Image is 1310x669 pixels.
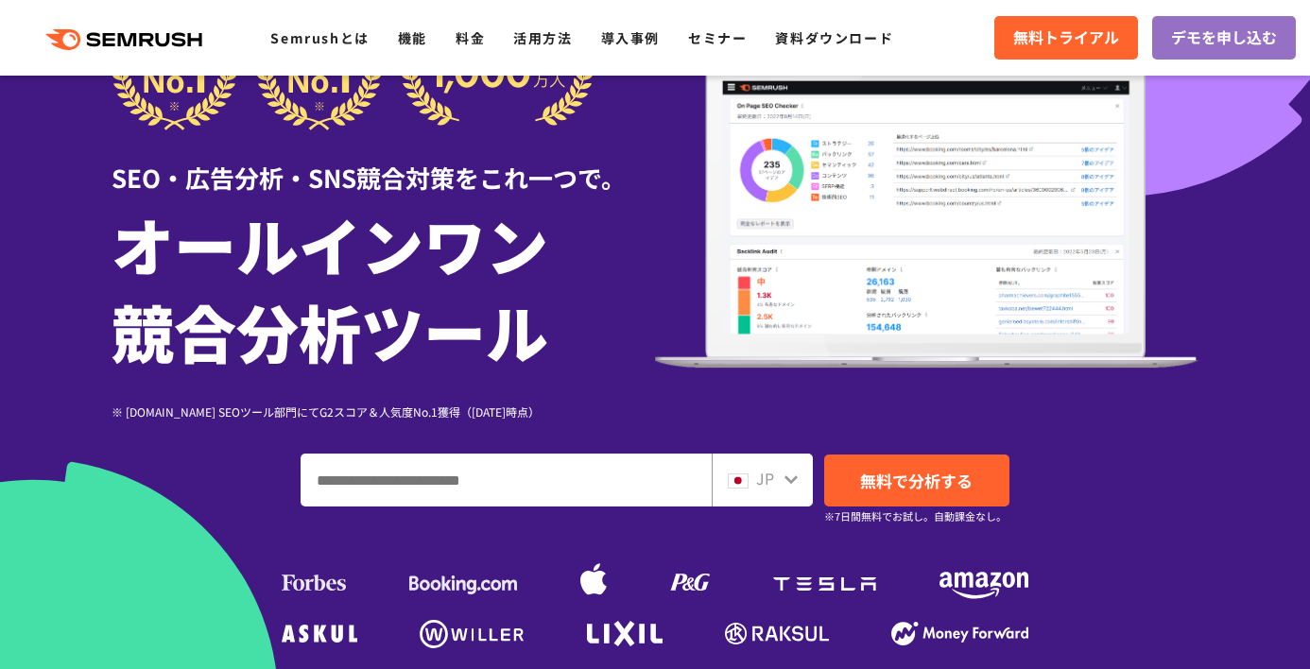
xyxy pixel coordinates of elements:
a: Semrushとは [270,28,369,47]
small: ※7日間無料でお試し。自動課金なし。 [824,507,1007,525]
a: 無料で分析する [824,455,1009,506]
a: 活用方法 [513,28,572,47]
a: 資料ダウンロード [775,28,893,47]
input: ドメイン、キーワードまたはURLを入力してください [302,455,711,506]
a: 料金 [456,28,485,47]
span: JP [756,467,774,489]
a: 機能 [398,28,427,47]
a: 導入事例 [601,28,660,47]
span: 無料で分析する [860,469,973,492]
span: 無料トライアル [1013,26,1119,50]
a: セミナー [688,28,747,47]
a: 無料トライアル [994,16,1138,60]
div: ※ [DOMAIN_NAME] SEOツール部門にてG2スコア＆人気度No.1獲得（[DATE]時点） [112,403,655,420]
h1: オールインワン 競合分析ツール [112,200,655,374]
a: デモを申し込む [1152,16,1296,60]
span: デモを申し込む [1171,26,1277,50]
div: SEO・広告分析・SNS競合対策をこれ一つで。 [112,130,655,196]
